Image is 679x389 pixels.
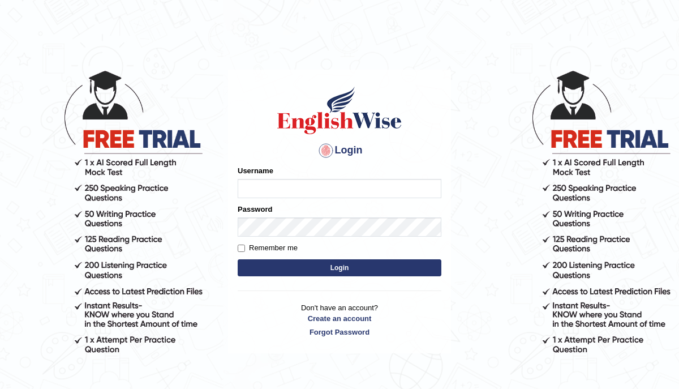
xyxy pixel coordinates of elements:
label: Username [238,165,273,176]
img: Logo of English Wise sign in for intelligent practice with AI [275,85,404,136]
h4: Login [238,142,441,160]
label: Remember me [238,242,298,254]
label: Password [238,204,272,215]
a: Create an account [238,313,441,324]
input: Remember me [238,245,245,252]
a: Forgot Password [238,327,441,337]
button: Login [238,259,441,276]
p: Don't have an account? [238,302,441,337]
